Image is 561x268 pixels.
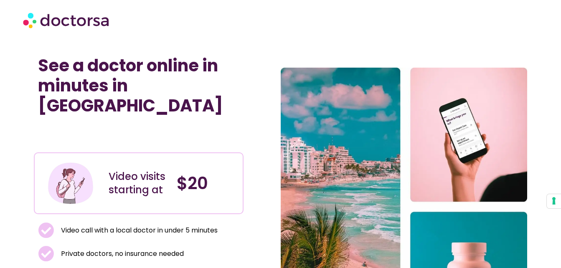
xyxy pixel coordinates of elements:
h1: See a doctor online in minutes in [GEOGRAPHIC_DATA] [38,56,239,116]
iframe: Customer reviews powered by Trustpilot [38,134,239,144]
span: Private doctors, no insurance needed [59,248,184,260]
img: Illustration depicting a young woman in a casual outfit, engaged with her smartphone. She has a p... [47,159,94,207]
div: Video visits starting at [109,170,168,197]
button: Your consent preferences for tracking technologies [547,194,561,208]
span: Video call with a local doctor in under 5 minutes [59,225,218,236]
iframe: Customer reviews powered by Trustpilot [38,124,163,134]
h4: $20 [177,173,236,193]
